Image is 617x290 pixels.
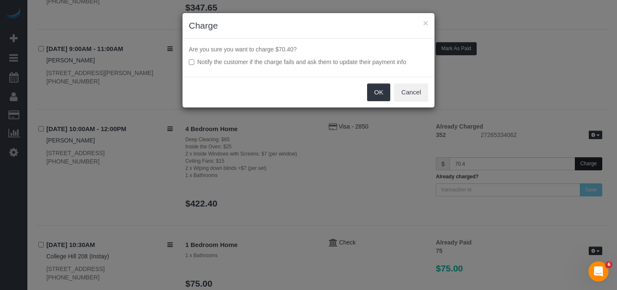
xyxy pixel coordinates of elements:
button: OK [367,83,391,101]
iframe: Intercom live chat [588,261,609,282]
span: 6 [606,261,612,268]
div: Are you sure you want to charge $70.40? [182,39,435,77]
button: Cancel [394,83,428,101]
button: × [423,19,428,27]
h3: Charge [189,19,428,32]
input: Notify the customer if the charge fails and ask them to update their payment info [189,59,194,65]
label: Notify the customer if the charge fails and ask them to update their payment info [189,58,428,66]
